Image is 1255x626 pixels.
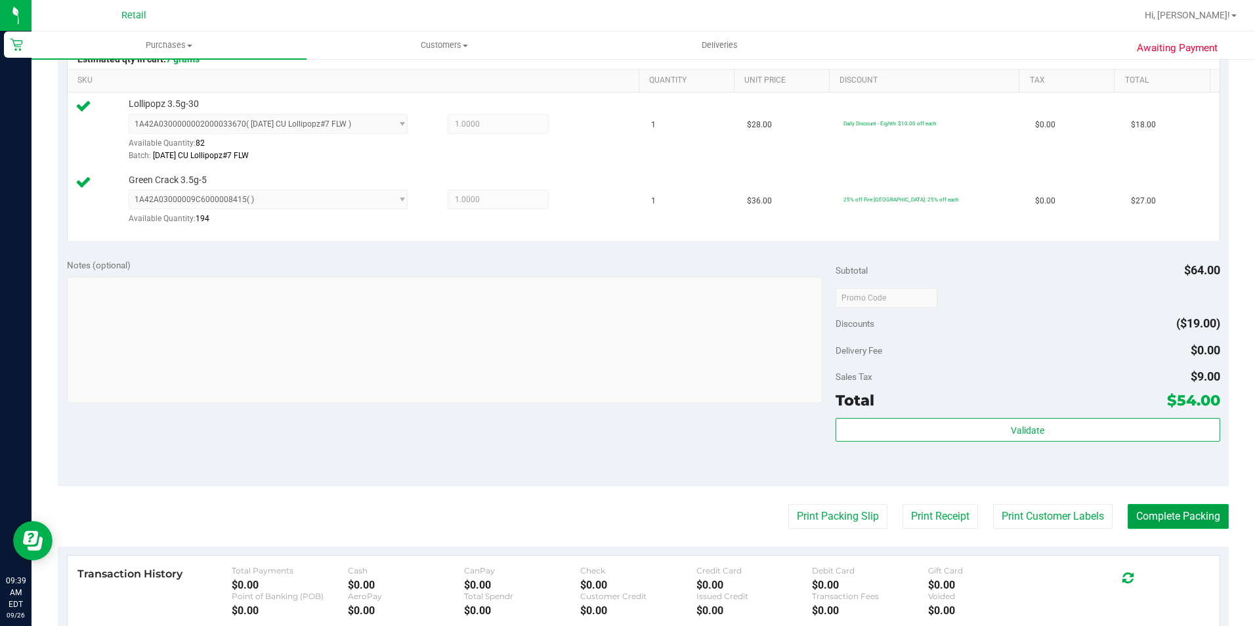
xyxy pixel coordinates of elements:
[348,579,464,591] div: $0.00
[1131,119,1156,131] span: $18.00
[928,591,1044,601] div: Voided
[747,195,772,207] span: $36.00
[1125,75,1204,86] a: Total
[1191,343,1220,357] span: $0.00
[1167,391,1220,409] span: $54.00
[196,214,209,223] span: 194
[307,39,581,51] span: Customers
[232,579,348,591] div: $0.00
[1030,75,1109,86] a: Tax
[129,134,423,159] div: Available Quantity:
[1128,504,1229,529] button: Complete Packing
[649,75,729,86] a: Quantity
[836,265,868,276] span: Subtotal
[464,591,580,601] div: Total Spendr
[13,521,53,560] iframe: Resource center
[348,566,464,575] div: Cash
[840,75,1014,86] a: Discount
[129,174,207,186] span: Green Crack 3.5g-5
[1131,195,1156,207] span: $27.00
[1145,10,1230,20] span: Hi, [PERSON_NAME]!
[747,119,772,131] span: $28.00
[928,579,1044,591] div: $0.00
[232,604,348,617] div: $0.00
[836,312,874,335] span: Discounts
[836,391,874,409] span: Total
[812,604,928,617] div: $0.00
[464,604,580,617] div: $0.00
[121,10,146,21] span: Retail
[651,119,656,131] span: 1
[232,566,348,575] div: Total Payments
[993,504,1113,529] button: Print Customer Labels
[10,38,23,51] inline-svg: Retail
[580,579,696,591] div: $0.00
[580,591,696,601] div: Customer Credit
[582,31,857,59] a: Deliveries
[928,604,1044,617] div: $0.00
[32,31,307,59] a: Purchases
[843,196,958,203] span: 25% off Fire [GEOGRAPHIC_DATA]: 25% off each
[696,604,813,617] div: $0.00
[348,591,464,601] div: AeroPay
[812,591,928,601] div: Transaction Fees
[1184,263,1220,277] span: $64.00
[843,120,936,127] span: Daily Discount - Eighth: $10.00 off each
[651,195,656,207] span: 1
[1176,316,1220,330] span: ($19.00)
[812,566,928,575] div: Debit Card
[32,39,307,51] span: Purchases
[836,345,882,356] span: Delivery Fee
[1035,195,1055,207] span: $0.00
[129,209,423,235] div: Available Quantity:
[903,504,978,529] button: Print Receipt
[684,39,755,51] span: Deliveries
[812,579,928,591] div: $0.00
[464,566,580,575] div: CanPay
[307,31,582,59] a: Customers
[153,151,249,160] span: [DATE] CU Lollipopz#7 FLW
[696,566,813,575] div: Credit Card
[232,591,348,601] div: Point of Banking (POB)
[696,579,813,591] div: $0.00
[1137,41,1218,56] span: Awaiting Payment
[580,604,696,617] div: $0.00
[1011,425,1044,436] span: Validate
[129,98,199,110] span: Lollipopz 3.5g-30
[77,75,633,86] a: SKU
[129,151,151,160] span: Batch:
[1035,119,1055,131] span: $0.00
[6,575,26,610] p: 09:39 AM EDT
[788,504,887,529] button: Print Packing Slip
[348,604,464,617] div: $0.00
[67,260,131,270] span: Notes (optional)
[580,566,696,575] div: Check
[6,610,26,620] p: 09/26
[464,579,580,591] div: $0.00
[196,138,205,148] span: 82
[836,288,937,308] input: Promo Code
[928,566,1044,575] div: Gift Card
[696,591,813,601] div: Issued Credit
[744,75,824,86] a: Unit Price
[836,371,872,382] span: Sales Tax
[836,418,1220,442] button: Validate
[1191,369,1220,383] span: $9.00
